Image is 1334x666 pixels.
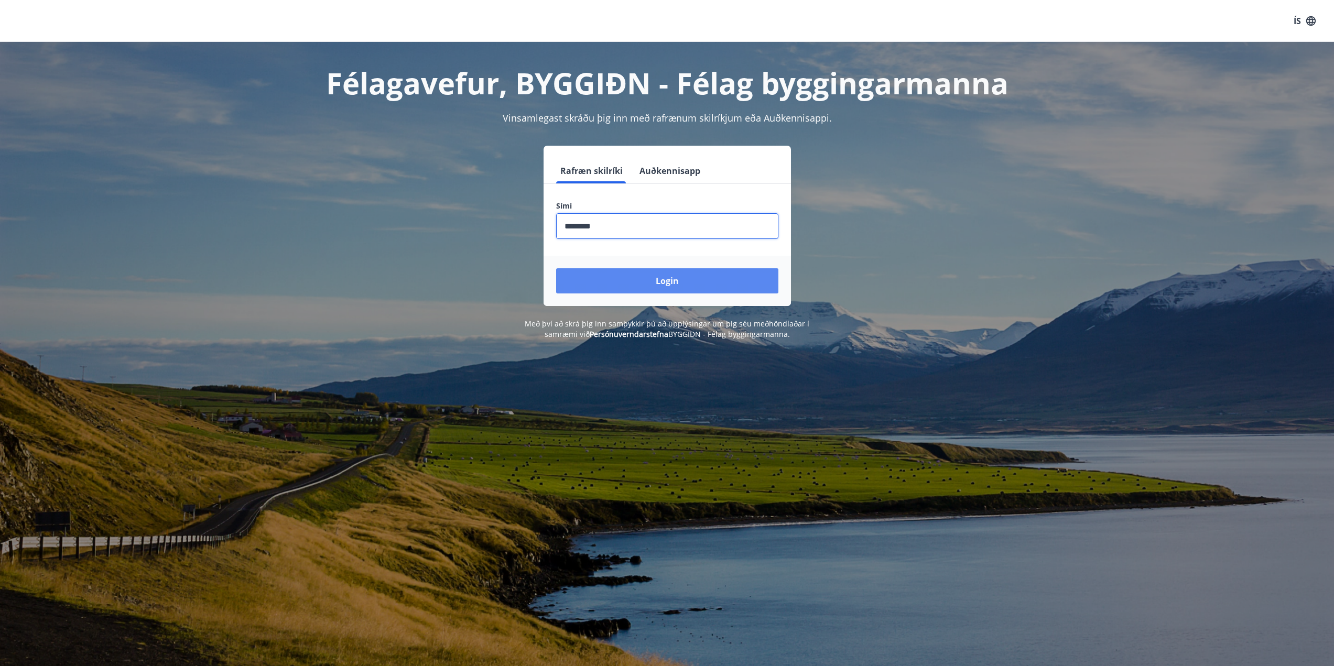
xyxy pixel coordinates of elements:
[556,158,627,183] button: Rafræn skilríki
[590,329,668,339] a: Persónuverndarstefna
[302,63,1032,103] h1: Félagavefur, BYGGIÐN - Félag byggingarmanna
[1288,12,1321,30] button: ÍS
[556,268,778,293] button: Login
[503,112,832,124] span: Vinsamlegast skráðu þig inn með rafrænum skilríkjum eða Auðkennisappi.
[525,319,809,339] span: Með því að skrá þig inn samþykkir þú að upplýsingar um þig séu meðhöndlaðar í samræmi við BYGGIÐN...
[556,201,778,211] label: Sími
[635,158,704,183] button: Auðkennisapp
